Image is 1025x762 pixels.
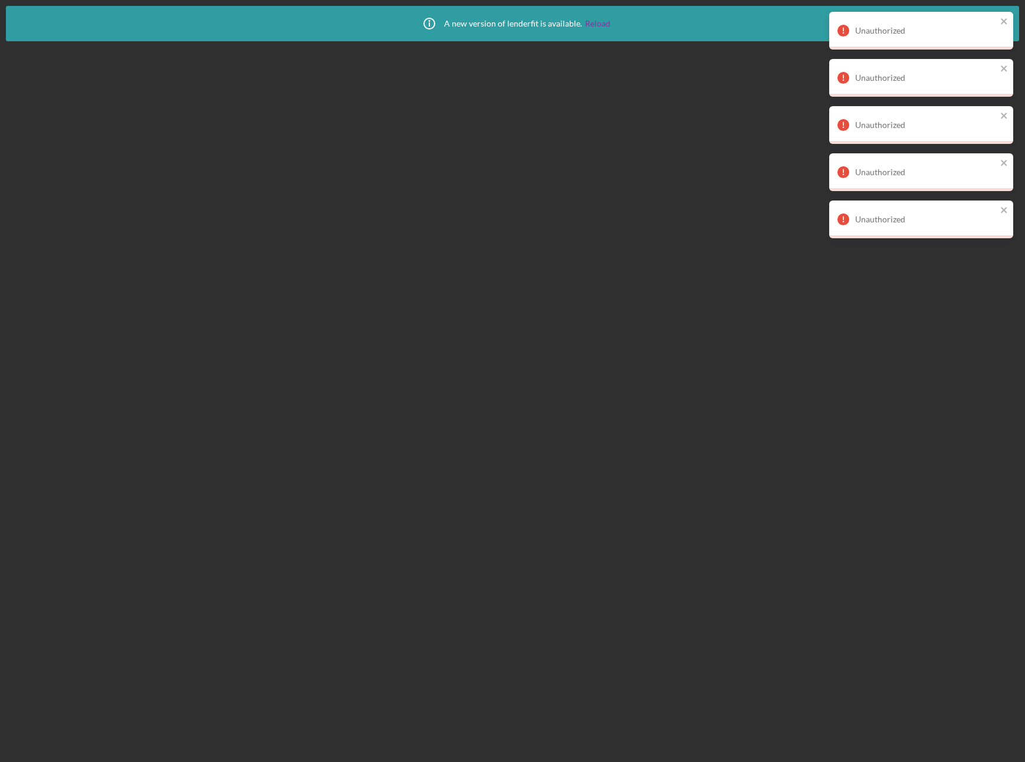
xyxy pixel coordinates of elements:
button: close [1000,17,1008,28]
div: Unauthorized [855,120,997,130]
div: Unauthorized [855,73,997,83]
div: A new version of lenderfit is available. [415,9,610,38]
div: Unauthorized [855,215,997,224]
a: Reload [585,19,610,28]
button: close [1000,64,1008,75]
div: Unauthorized [855,26,997,35]
div: Unauthorized [855,167,997,177]
button: close [1000,111,1008,122]
button: close [1000,205,1008,216]
button: close [1000,158,1008,169]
